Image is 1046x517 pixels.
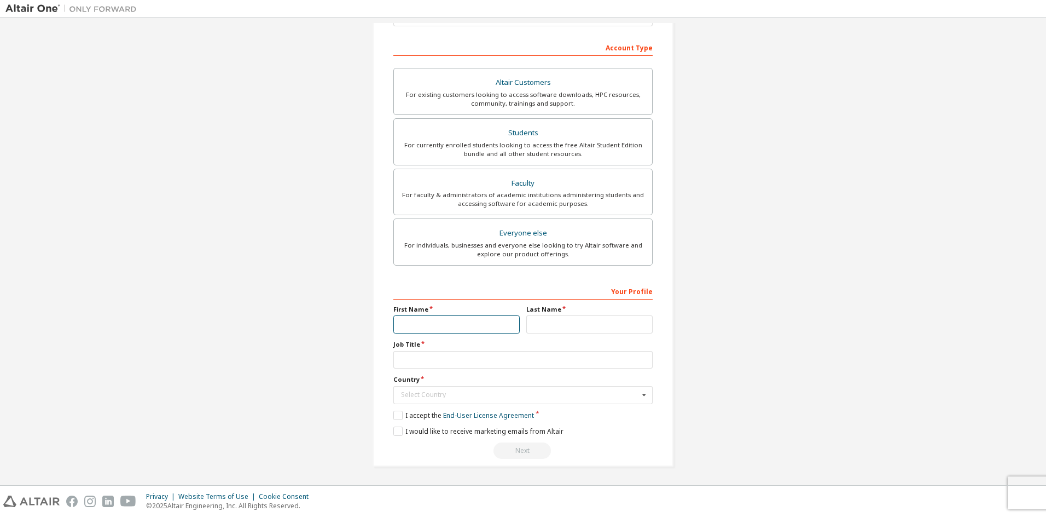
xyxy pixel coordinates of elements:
label: Last Name [526,305,653,314]
label: Country [393,375,653,384]
img: altair_logo.svg [3,496,60,507]
a: End-User License Agreement [443,411,534,420]
div: Website Terms of Use [178,492,259,501]
div: Select Country [401,392,639,398]
img: Altair One [5,3,142,14]
div: For individuals, businesses and everyone else looking to try Altair software and explore our prod... [400,241,646,258]
div: For currently enrolled students looking to access the free Altair Student Edition bundle and all ... [400,141,646,158]
label: I accept the [393,411,534,420]
div: Altair Customers [400,75,646,90]
img: facebook.svg [66,496,78,507]
div: Faculty [400,176,646,191]
div: For existing customers looking to access software downloads, HPC resources, community, trainings ... [400,90,646,108]
label: First Name [393,305,520,314]
img: instagram.svg [84,496,96,507]
label: I would like to receive marketing emails from Altair [393,427,563,436]
p: © 2025 Altair Engineering, Inc. All Rights Reserved. [146,501,315,510]
div: Account Type [393,38,653,56]
div: Everyone else [400,226,646,241]
div: For faculty & administrators of academic institutions administering students and accessing softwa... [400,191,646,208]
img: youtube.svg [120,496,136,507]
div: Students [400,125,646,141]
div: Cookie Consent [259,492,315,501]
div: Privacy [146,492,178,501]
label: Job Title [393,340,653,349]
div: Your Profile [393,282,653,300]
div: Read and acccept EULA to continue [393,443,653,459]
img: linkedin.svg [102,496,114,507]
